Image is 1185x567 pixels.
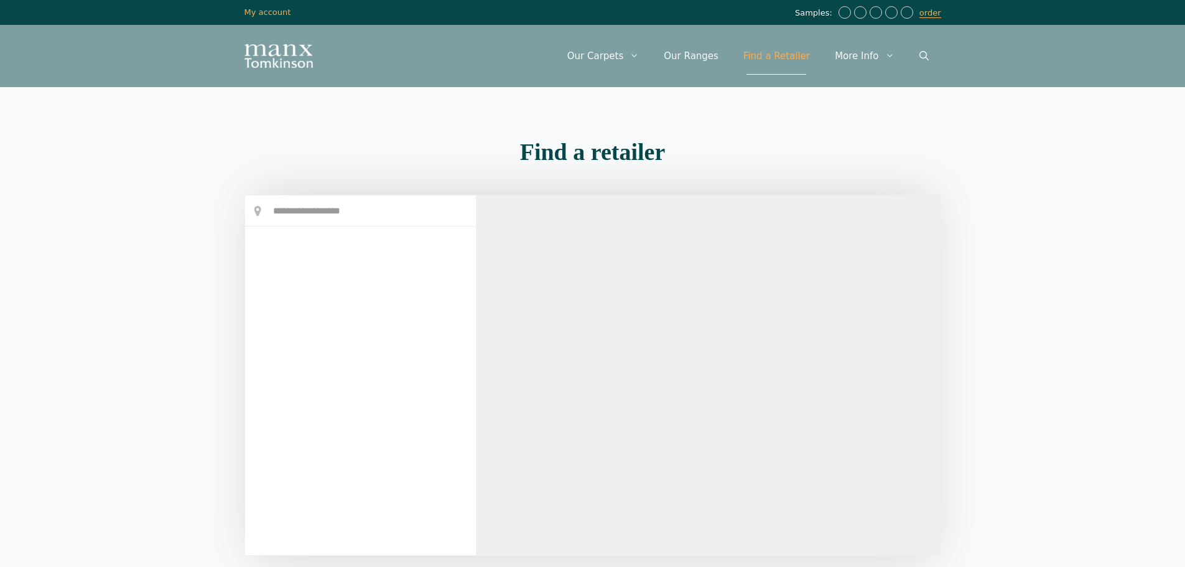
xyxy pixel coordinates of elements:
img: Manx Tomkinson [244,44,313,68]
a: Our Ranges [651,37,731,75]
a: Open Search Bar [907,37,941,75]
a: Our Carpets [555,37,652,75]
nav: Primary [555,37,941,75]
a: order [919,8,941,18]
a: More Info [822,37,906,75]
a: Find a Retailer [731,37,822,75]
span: Samples: [795,8,835,19]
h2: Find a retailer [244,140,941,164]
a: My account [244,7,291,17]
